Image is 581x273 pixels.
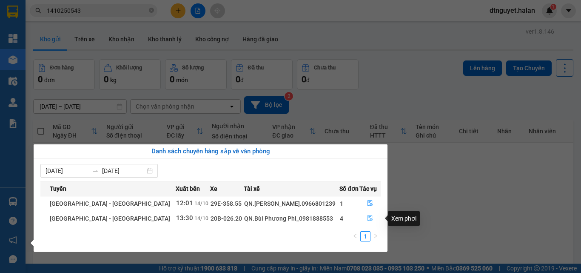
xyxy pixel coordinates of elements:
span: Xuất bến [176,184,200,193]
span: to [92,167,99,174]
span: Số đơn [339,184,359,193]
span: Xe [210,184,217,193]
span: swap-right [92,167,99,174]
input: Đến ngày [102,166,145,175]
span: 29E-358.55 [211,200,242,207]
a: 1 [361,232,370,241]
span: [GEOGRAPHIC_DATA] - [GEOGRAPHIC_DATA] [50,200,170,207]
span: 1 [340,200,343,207]
span: 14/10 [194,201,208,207]
span: 14/10 [194,216,208,221]
span: right [373,233,378,239]
span: 4 [340,215,343,222]
li: Next Page [370,231,381,241]
input: Từ ngày [46,166,88,175]
button: file-done [360,197,380,210]
div: Danh sách chuyến hàng sắp về văn phòng [40,147,381,157]
span: [GEOGRAPHIC_DATA] - [GEOGRAPHIC_DATA] [50,215,170,222]
button: file-done [360,212,380,225]
span: file-done [367,215,373,222]
li: 1 [360,231,370,241]
div: QN.Bùi Phương Phi_0981888553 [244,214,339,223]
button: left [350,231,360,241]
span: Tuyến [50,184,66,193]
span: 12:01 [176,199,193,207]
div: QN.[PERSON_NAME].0966801239 [244,199,339,208]
span: Tài xế [244,184,260,193]
div: Xem phơi [388,211,420,226]
button: right [370,231,381,241]
span: 20B-026.20 [211,215,242,222]
span: left [353,233,358,239]
span: Tác vụ [359,184,377,193]
span: 13:30 [176,214,193,222]
li: Previous Page [350,231,360,241]
span: file-done [367,200,373,207]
